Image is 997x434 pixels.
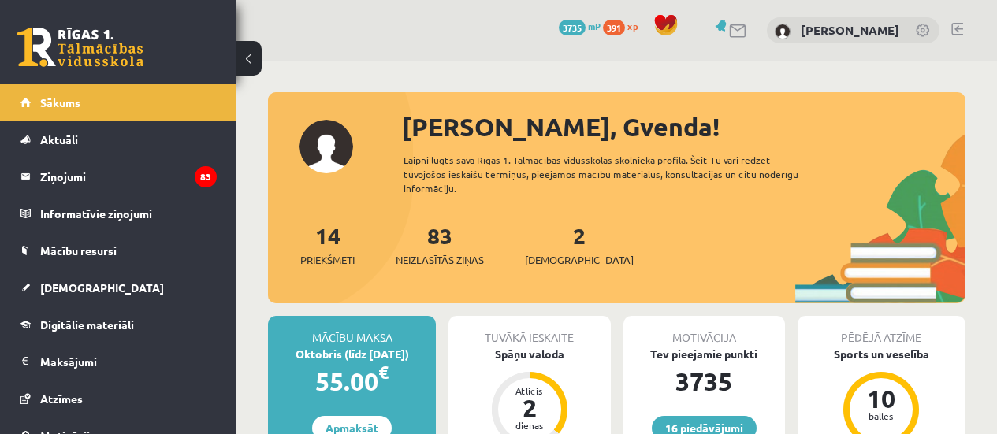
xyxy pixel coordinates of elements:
[40,317,134,332] span: Digitālie materiāli
[857,386,905,411] div: 10
[40,391,83,406] span: Atzīmes
[268,346,436,362] div: Oktobris (līdz [DATE])
[268,362,436,400] div: 55.00
[20,195,217,232] a: Informatīvie ziņojumi
[448,316,610,346] div: Tuvākā ieskaite
[300,221,355,268] a: 14Priekšmeti
[623,316,785,346] div: Motivācija
[798,316,965,346] div: Pēdējā atzīme
[268,316,436,346] div: Mācību maksa
[195,166,217,187] i: 83
[20,306,217,343] a: Digitālie materiāli
[525,252,634,268] span: [DEMOGRAPHIC_DATA]
[40,343,217,380] legend: Maksājumi
[20,158,217,195] a: Ziņojumi83
[40,95,80,109] span: Sākums
[396,221,484,268] a: 83Neizlasītās ziņas
[801,22,899,38] a: [PERSON_NAME]
[20,84,217,121] a: Sākums
[775,24,791,39] img: Gvenda Liepiņa
[448,346,610,362] div: Spāņu valoda
[623,346,785,362] div: Tev pieejamie punkti
[857,411,905,421] div: balles
[404,153,822,195] div: Laipni lūgts savā Rīgas 1. Tālmācības vidusskolas skolnieka profilā. Šeit Tu vari redzēt tuvojošo...
[396,252,484,268] span: Neizlasītās ziņas
[623,362,785,400] div: 3735
[506,386,553,395] div: Atlicis
[378,361,389,384] span: €
[40,243,117,258] span: Mācību resursi
[20,269,217,306] a: [DEMOGRAPHIC_DATA]
[588,20,601,32] span: mP
[40,158,217,195] legend: Ziņojumi
[20,343,217,380] a: Maksājumi
[20,380,217,417] a: Atzīmes
[506,395,553,421] div: 2
[402,108,965,146] div: [PERSON_NAME], Gvenda!
[627,20,638,32] span: xp
[559,20,586,35] span: 3735
[559,20,601,32] a: 3735 mP
[20,232,217,269] a: Mācību resursi
[603,20,625,35] span: 391
[20,121,217,158] a: Aktuāli
[40,132,78,147] span: Aktuāli
[40,280,164,295] span: [DEMOGRAPHIC_DATA]
[506,421,553,430] div: dienas
[40,195,217,232] legend: Informatīvie ziņojumi
[525,221,634,268] a: 2[DEMOGRAPHIC_DATA]
[603,20,645,32] a: 391 xp
[300,252,355,268] span: Priekšmeti
[798,346,965,362] div: Sports un veselība
[17,28,143,67] a: Rīgas 1. Tālmācības vidusskola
